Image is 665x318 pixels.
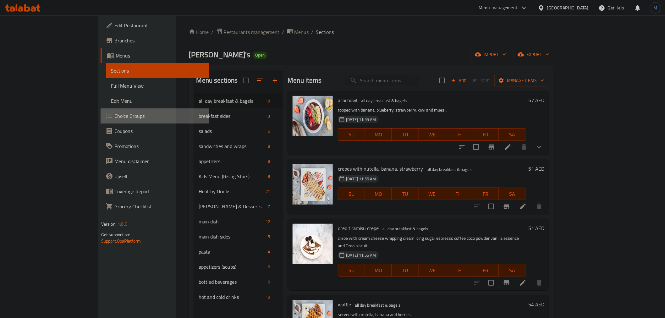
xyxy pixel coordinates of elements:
[265,234,272,240] span: 5
[502,266,523,275] span: SA
[114,157,204,165] span: Menu disclaimer
[341,130,362,139] span: SU
[194,289,283,304] div: hot and cold drinks18
[419,188,445,200] button: WE
[194,184,283,199] div: Healthy Drinks21
[536,143,543,151] svg: Show Choices
[341,266,362,275] span: SU
[392,264,419,277] button: TU
[470,140,483,154] span: Select to update
[263,218,272,225] div: items
[311,28,314,36] li: /
[114,142,204,150] span: Promotions
[194,123,283,139] div: salads6
[445,128,472,141] button: TH
[316,28,334,36] span: Sections
[368,189,389,199] span: MO
[101,169,209,184] a: Upsell
[265,142,272,150] div: items
[528,224,544,233] h6: 51 AED
[448,266,470,275] span: TH
[101,231,130,239] span: Get support on:
[263,188,272,195] div: items
[265,278,272,286] div: items
[199,97,263,105] span: all day breakfast & bagels
[253,52,267,58] span: Open
[517,140,532,155] button: delete
[199,233,266,240] span: main dish sides
[263,189,272,195] span: 21
[454,140,470,155] button: sort-choices
[519,203,527,210] a: Edit menu item
[199,248,266,255] span: pasta
[265,173,272,179] span: 8
[499,275,514,290] button: Branch-specific-item
[101,18,209,33] a: Edit Restaurant
[265,143,272,149] span: 8
[380,225,431,233] span: all day breakfast & bagels
[514,49,554,60] button: export
[111,97,204,105] span: Edit Menu
[199,218,263,225] span: main dish
[199,293,263,301] span: hot and cold drinks
[265,204,272,210] span: 7
[194,108,283,123] div: breakfast sides13
[263,293,272,301] div: items
[450,77,467,84] span: Add
[528,96,544,105] h6: 57 AED
[194,259,283,274] div: appetizers (soups)6
[519,279,527,287] a: Edit menu item
[494,75,549,86] button: Manage items
[502,130,523,139] span: SA
[265,158,272,164] span: 8
[265,263,272,271] div: items
[199,157,266,165] span: appetizers
[338,234,526,250] p: crepe with cream cheese whipping cream icing sugar espresso coffee coco powder vanilla essence an...
[343,252,378,258] span: [DATE] 11:55 AM
[365,264,392,277] button: MO
[499,264,526,277] button: SA
[485,200,498,213] span: Select to update
[368,266,389,275] span: MO
[352,301,403,309] div: all day breakfast & bagels
[252,73,267,88] span: Sort sections
[114,127,204,135] span: Coupons
[392,128,419,141] button: TU
[199,173,266,180] span: Kids Menu (Rising Stars)
[472,264,499,277] button: FR
[199,188,263,195] div: Healthy Drinks
[449,76,469,85] button: Add
[475,189,497,199] span: FR
[199,142,266,150] span: sandwiches and wraps
[338,128,365,141] button: SU
[654,4,657,11] span: M
[265,248,272,255] div: items
[532,275,547,290] button: delete
[484,140,499,155] button: Branch-specific-item
[114,22,204,29] span: Edit Restaurant
[101,139,209,154] a: Promotions
[265,127,272,135] div: items
[199,127,266,135] div: salads
[368,130,389,139] span: MO
[263,98,272,104] span: 18
[194,214,283,229] div: main dish12
[394,266,416,275] span: TU
[106,78,209,93] a: Full Menu View
[199,278,266,286] span: bottled beverages
[216,28,280,36] a: Restaurants management
[189,47,250,62] span: [PERSON_NAME]'s
[343,117,378,123] span: [DATE] 11:55 AM
[293,164,333,205] img: crepes with nutella, banana, strawberry
[547,4,589,11] div: [GEOGRAPHIC_DATA]
[265,128,272,134] span: 6
[263,294,272,300] span: 18
[421,130,443,139] span: WE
